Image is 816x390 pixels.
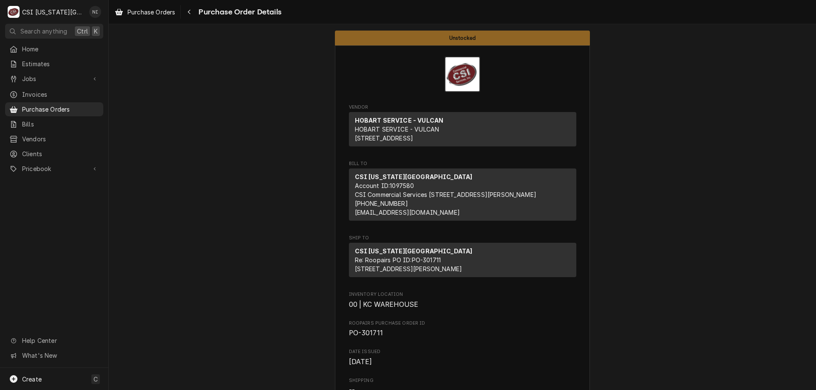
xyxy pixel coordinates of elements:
span: 00 | KC WAREHOUSE [349,300,419,309]
span: Help Center [22,336,98,345]
div: Vendor [349,112,576,146]
a: Purchase Orders [5,102,103,116]
span: Date Issued [349,357,576,367]
span: Bills [22,120,99,129]
div: C [8,6,20,18]
span: [STREET_ADDRESS][PERSON_NAME] [355,265,462,272]
span: Ctrl [77,27,88,36]
div: Vendor [349,112,576,150]
span: What's New [22,351,98,360]
a: Vendors [5,132,103,146]
button: Search anythingCtrlK [5,24,103,39]
a: Estimates [5,57,103,71]
span: Purchase Order Details [196,6,281,18]
a: Go to Help Center [5,334,103,348]
strong: HOBART SERVICE - VULCAN [355,117,444,124]
span: Ship To [349,235,576,241]
span: Home [22,45,99,53]
span: [DATE] [349,358,372,366]
div: CSI [US_STATE][GEOGRAPHIC_DATA] [22,8,85,17]
span: Roopairs Purchase Order ID [349,320,576,327]
a: Home [5,42,103,56]
div: Ship To [349,243,576,277]
span: Shipping [349,377,576,384]
a: [EMAIL_ADDRESS][DOMAIN_NAME] [355,209,460,216]
a: Invoices [5,87,103,101]
span: Inventory Location [349,291,576,298]
span: Invoices [22,90,99,99]
span: Purchase Orders [22,105,99,114]
span: HOBART SERVICE - VULCAN [STREET_ADDRESS] [355,126,439,142]
span: Bill To [349,160,576,167]
span: Search anything [20,27,67,36]
span: Vendor [349,104,576,111]
span: CSI Commercial Services [STREET_ADDRESS][PERSON_NAME] [355,191,536,198]
a: Purchase Orders [111,5,178,19]
div: Inventory Location [349,291,576,309]
div: Purchase Order Bill To [349,160,576,224]
span: Roopairs Purchase Order ID [349,328,576,338]
div: Bill To [349,168,576,224]
a: Bills [5,117,103,131]
div: Ship To [349,243,576,281]
span: Estimates [22,59,99,68]
div: Purchase Order Vendor [349,104,576,150]
span: C [93,375,98,384]
a: Go to Pricebook [5,162,103,176]
a: [PHONE_NUMBER] [355,200,408,207]
img: Logo [445,56,480,92]
span: Jobs [22,74,86,83]
span: Vendors [22,135,99,143]
div: Date Issued [349,348,576,367]
div: Purchase Order Ship To [349,235,576,281]
span: K [94,27,98,36]
div: Status [335,31,590,45]
a: Go to Jobs [5,72,103,86]
span: Date Issued [349,348,576,355]
div: Bill To [349,168,576,221]
div: Nate Ingram's Avatar [89,6,101,18]
span: Inventory Location [349,300,576,310]
a: Clients [5,147,103,161]
span: Purchase Orders [127,8,175,17]
div: Roopairs Purchase Order ID [349,320,576,338]
span: Re: Roopairs PO ID: PO-301711 [355,256,441,264]
strong: CSI [US_STATE][GEOGRAPHIC_DATA] [355,173,473,180]
span: Pricebook [22,164,86,173]
span: Create [22,376,42,383]
button: Navigate back [182,5,196,19]
div: NI [89,6,101,18]
strong: CSI [US_STATE][GEOGRAPHIC_DATA] [355,247,473,255]
span: PO-301711 [349,329,383,337]
a: Go to What's New [5,348,103,362]
span: Clients [22,149,99,158]
div: CSI Kansas City's Avatar [8,6,20,18]
span: Account ID: 1097580 [355,182,414,189]
span: Unstocked [449,35,476,41]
